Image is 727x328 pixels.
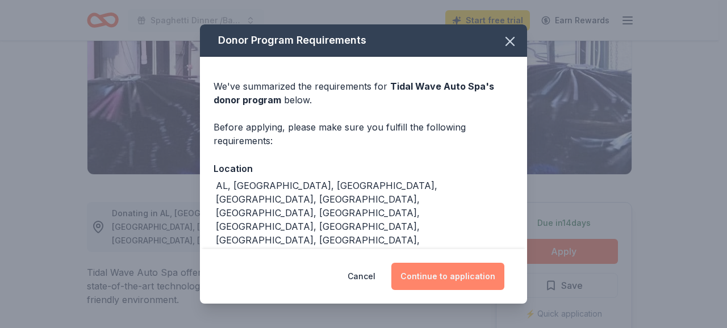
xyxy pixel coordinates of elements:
button: Continue to application [391,263,504,290]
button: Cancel [348,263,375,290]
div: We've summarized the requirements for below. [214,79,513,107]
div: Location [214,161,513,176]
div: Before applying, please make sure you fulfill the following requirements: [214,120,513,148]
div: Donor Program Requirements [200,24,527,57]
